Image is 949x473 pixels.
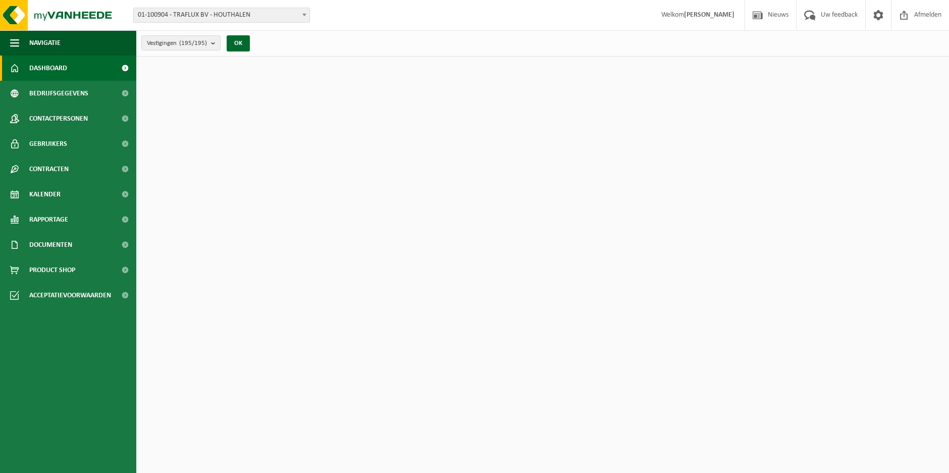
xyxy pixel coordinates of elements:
[133,8,310,23] span: 01-100904 - TRAFLUX BV - HOUTHALEN
[684,11,734,19] strong: [PERSON_NAME]
[141,35,221,50] button: Vestigingen(195/195)
[134,8,309,22] span: 01-100904 - TRAFLUX BV - HOUTHALEN
[29,156,69,182] span: Contracten
[29,182,61,207] span: Kalender
[147,36,207,51] span: Vestigingen
[227,35,250,51] button: OK
[29,207,68,232] span: Rapportage
[29,106,88,131] span: Contactpersonen
[29,81,88,106] span: Bedrijfsgegevens
[29,257,75,283] span: Product Shop
[29,283,111,308] span: Acceptatievoorwaarden
[29,30,61,56] span: Navigatie
[29,131,67,156] span: Gebruikers
[29,232,72,257] span: Documenten
[29,56,67,81] span: Dashboard
[179,40,207,46] count: (195/195)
